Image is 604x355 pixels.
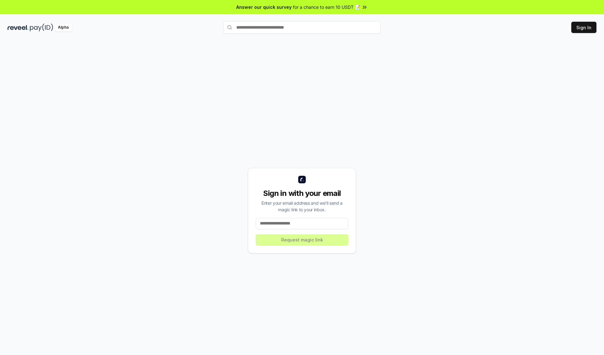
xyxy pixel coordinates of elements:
div: Alpha [54,24,72,31]
span: Answer our quick survey [236,4,292,10]
div: Sign in with your email [256,188,348,198]
img: logo_small [298,176,306,183]
button: Sign In [571,22,596,33]
div: Enter your email address and we’ll send a magic link to your inbox. [256,200,348,213]
span: for a chance to earn 10 USDT 📝 [293,4,360,10]
img: reveel_dark [8,24,29,31]
img: pay_id [30,24,53,31]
